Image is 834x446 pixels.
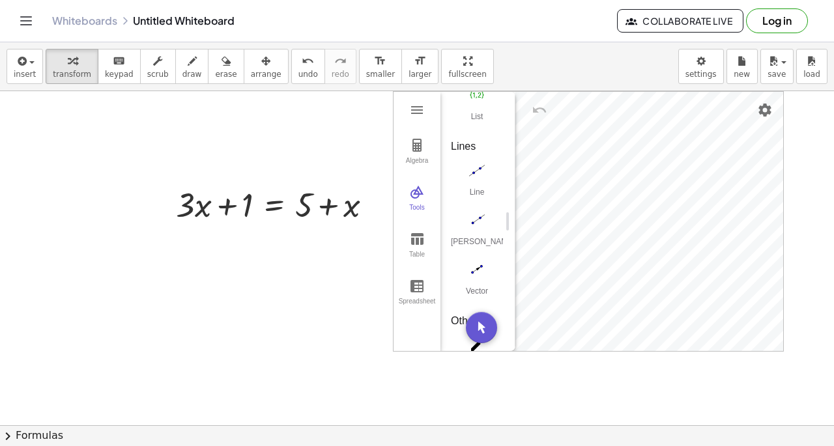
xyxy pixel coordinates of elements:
div: Spreadsheet [396,298,438,316]
button: load [796,49,827,84]
span: fullscreen [448,70,486,79]
span: transform [53,70,91,79]
button: arrange [244,49,289,84]
button: List. Creates list of selected cells [451,84,503,131]
canvas: Graphics View 1 [515,92,783,351]
i: format_size [414,53,426,69]
button: Move. Drag or select object [466,312,497,343]
span: settings [685,70,717,79]
button: Toggle navigation [16,10,36,31]
span: keypad [105,70,134,79]
button: Ray. Select starting point, then point on ray [451,209,503,256]
button: transform [46,49,98,84]
button: save [760,49,794,84]
div: Algebra [396,157,438,175]
button: Settings [753,98,777,122]
button: fullscreen [441,49,493,84]
button: redoredo [324,49,356,84]
button: format_sizelarger [401,49,439,84]
button: undoundo [291,49,325,84]
i: keyboard [113,53,125,69]
span: redo [332,70,349,79]
button: keyboardkeypad [98,49,141,84]
div: Graphing Calculator [393,91,784,352]
span: draw [182,70,202,79]
span: save [768,70,786,79]
button: Collaborate Live [617,9,743,33]
div: Vector [451,286,503,305]
div: Others [451,313,495,329]
i: format_size [374,53,386,69]
span: smaller [366,70,395,79]
span: arrange [251,70,281,79]
div: Table [396,251,438,269]
span: new [734,70,750,79]
button: draw [175,49,209,84]
button: Undo [528,98,551,122]
img: Main Menu [409,102,425,118]
span: undo [298,70,318,79]
button: new [726,49,758,84]
i: undo [302,53,314,69]
button: insert [7,49,43,84]
button: format_sizesmaller [359,49,402,84]
div: Lines [451,139,495,154]
a: Whiteboards [52,14,117,27]
span: Collaborate Live [628,15,732,27]
button: scrub [140,49,176,84]
i: redo [334,53,347,69]
span: scrub [147,70,169,79]
span: load [803,70,820,79]
button: erase [208,49,244,84]
div: Line [451,188,503,206]
button: Vector. Select starting point, then end point [451,258,503,305]
div: List [451,112,503,130]
span: larger [409,70,431,79]
div: Tools [396,204,438,222]
button: settings [678,49,724,84]
span: insert [14,70,36,79]
div: [PERSON_NAME] [451,237,503,255]
span: erase [215,70,237,79]
button: Line. Select two points or positions [451,160,503,206]
button: Log in [746,8,808,33]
